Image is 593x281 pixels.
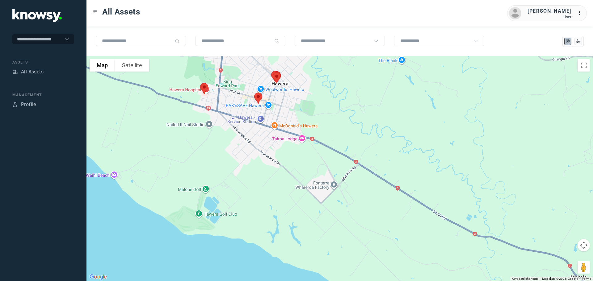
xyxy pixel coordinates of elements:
img: Application Logo [12,9,62,22]
span: Map data ©2025 Google [542,277,578,280]
img: Google [88,273,108,281]
div: Assets [12,60,74,65]
button: Drag Pegman onto the map to open Street View [578,261,590,274]
a: ProfileProfile [12,101,36,108]
button: Keyboard shortcuts [512,277,538,281]
div: Profile [12,102,18,107]
button: Toggle fullscreen view [578,59,590,72]
div: [PERSON_NAME] [528,7,571,15]
img: avatar.png [509,7,521,19]
div: Management [12,92,74,98]
div: Profile [21,101,36,108]
div: Search [175,39,180,43]
a: Open this area in Google Maps (opens a new window) [88,273,108,281]
button: Show street map [90,59,115,72]
div: : [578,9,585,18]
a: AssetsAll Assets [12,68,44,76]
div: List [575,39,581,44]
div: Toggle Menu [93,10,97,14]
span: All Assets [102,6,140,17]
a: Terms (opens in new tab) [582,277,591,280]
div: Search [274,39,279,43]
button: Map camera controls [578,239,590,251]
div: User [528,15,571,19]
button: Show satellite imagery [115,59,149,72]
div: : [578,9,585,17]
div: Map [565,39,571,44]
div: All Assets [21,68,44,76]
tspan: ... [578,10,584,15]
div: Assets [12,69,18,75]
